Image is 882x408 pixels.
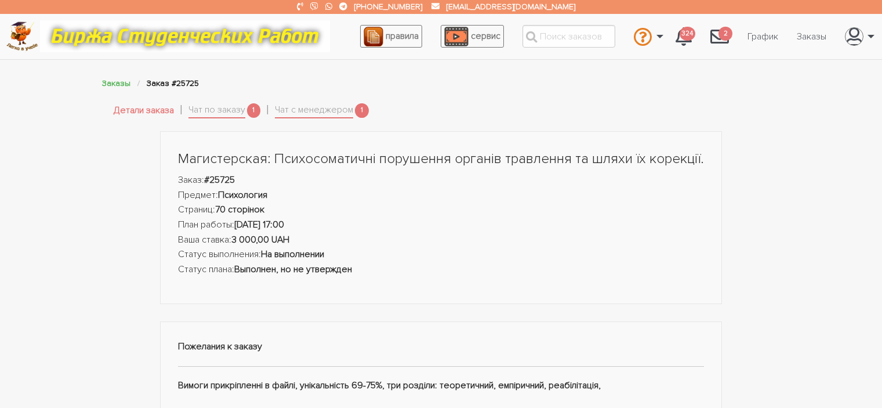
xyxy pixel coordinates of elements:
[247,103,261,118] span: 1
[178,233,705,248] li: Ваша ставка:
[178,218,705,233] li: План работы:
[386,30,419,42] span: правила
[204,174,235,186] strong: #25725
[178,188,705,203] li: Предмет:
[188,103,245,119] a: Чат по заказу
[447,2,575,12] a: [EMAIL_ADDRESS][DOMAIN_NAME]
[701,21,738,52] a: 2
[355,103,369,118] span: 1
[718,27,732,41] span: 2
[178,262,705,277] li: Статус плана:
[787,26,836,48] a: Заказы
[114,103,174,118] a: Детали заказа
[360,25,422,48] a: правила
[178,341,262,352] strong: Пожелания к заказу
[178,173,705,188] li: Заказ:
[6,21,38,51] img: logo-c4363faeb99b52c628a42810ed6dfb4293a56d4e4775eb116515dfe7f33672af.png
[441,25,504,48] a: сервис
[178,247,705,262] li: Статус выполнения:
[444,27,469,46] img: play_icon-49f7f135c9dc9a03216cfdbccbe1e3994649169d890fb554cedf0eac35a01ba8.png
[178,203,705,218] li: Страниц:
[364,27,383,46] img: agreement_icon-feca34a61ba7f3d1581b08bc946b2ec1ccb426f67415f344566775c155b7f62c.png
[471,30,500,42] span: сервис
[522,25,615,48] input: Поиск заказов
[218,189,267,201] strong: Психология
[40,20,330,52] img: motto-12e01f5a76059d5f6a28199ef077b1f78e012cfde436ab5cf1d4517935686d32.gif
[147,77,199,90] li: Заказ #25725
[102,78,130,88] a: Заказы
[178,149,705,169] h1: Магистерская: Психосоматичні порушення органів травлення та шляхи їх корекції.
[680,27,695,41] span: 324
[701,21,738,52] li: 0
[234,219,284,230] strong: [DATE] 17:00
[354,2,422,12] a: [PHONE_NUMBER]
[666,21,701,52] a: 324
[666,21,701,52] li: 322
[215,204,264,215] strong: 70 сторінок
[234,263,352,275] strong: Выполнен, но не утвержден
[738,26,787,48] a: График
[231,234,289,245] strong: 3 000,00 UAH
[261,248,324,260] strong: На выполнении
[275,103,353,119] a: Чат с менеджером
